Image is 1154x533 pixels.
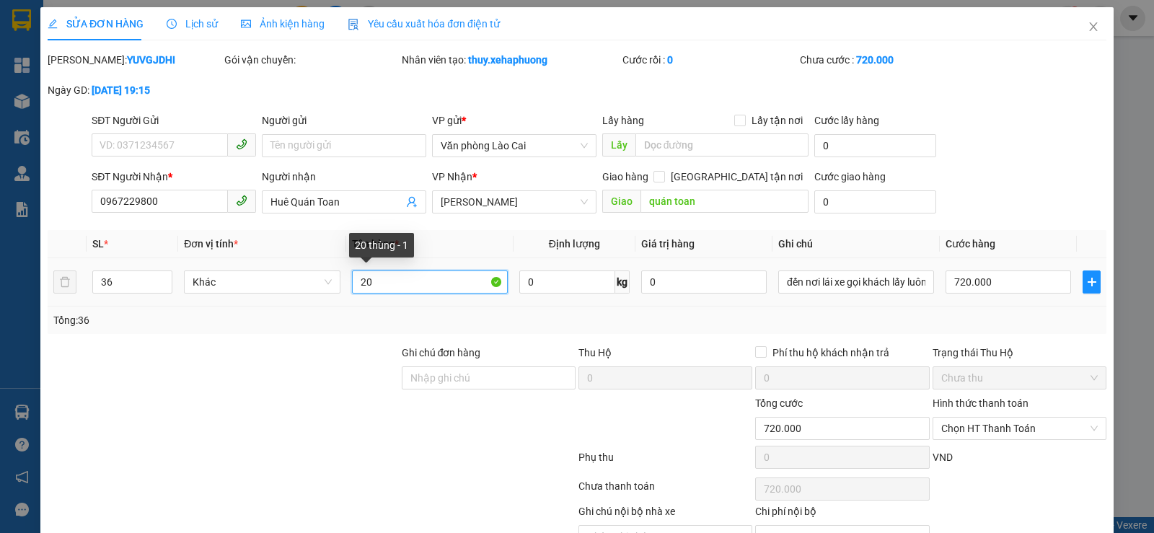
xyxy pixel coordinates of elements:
[352,270,508,294] input: VD: Bàn, Ghế
[48,18,144,30] span: SỬA ĐƠN HÀNG
[48,52,221,68] div: [PERSON_NAME]:
[767,345,895,361] span: Phí thu hộ khách nhận trả
[53,312,446,328] div: Tổng: 36
[53,270,76,294] button: delete
[241,19,251,29] span: picture
[941,418,1098,439] span: Chọn HT Thanh Toán
[615,270,630,294] span: kg
[946,238,995,250] span: Cước hàng
[602,190,640,213] span: Giao
[184,238,238,250] span: Đơn vị tính
[578,503,752,525] div: Ghi chú nội bộ nhà xe
[667,54,673,66] b: 0
[236,195,247,206] span: phone
[167,19,177,29] span: clock-circle
[262,169,426,185] div: Người nhận
[402,52,620,68] div: Nhân viên tạo:
[48,82,221,98] div: Ngày GD:
[167,18,218,30] span: Lịch sử
[602,115,644,126] span: Lấy hàng
[1083,276,1100,288] span: plus
[746,113,809,128] span: Lấy tận nơi
[402,347,481,358] label: Ghi chú đơn hàng
[92,169,256,185] div: SĐT Người Nhận
[933,345,1106,361] div: Trạng thái Thu Hộ
[856,54,894,66] b: 720.000
[262,113,426,128] div: Người gửi
[549,238,600,250] span: Định lượng
[236,138,247,150] span: phone
[814,115,879,126] label: Cước lấy hàng
[92,238,104,250] span: SL
[92,84,150,96] b: [DATE] 19:15
[1073,7,1114,48] button: Close
[348,18,500,30] span: Yêu cầu xuất hóa đơn điện tử
[933,451,953,463] span: VND
[577,449,754,475] div: Phụ thu
[814,134,936,157] input: Cước lấy hàng
[814,171,886,182] label: Cước giao hàng
[772,230,940,258] th: Ghi chú
[48,19,58,29] span: edit
[468,54,547,66] b: thuy.xehaphuong
[577,478,754,503] div: Chưa thanh toán
[941,367,1098,389] span: Chưa thu
[92,113,256,128] div: SĐT Người Gửi
[348,19,359,30] img: icon
[640,190,809,213] input: Dọc đường
[602,133,635,157] span: Lấy
[665,169,809,185] span: [GEOGRAPHIC_DATA] tận nơi
[432,113,596,128] div: VP gửi
[800,52,974,68] div: Chưa cước :
[1083,270,1101,294] button: plus
[441,135,588,157] span: Văn phòng Lào Cai
[193,271,331,293] span: Khác
[814,190,936,213] input: Cước giao hàng
[755,503,929,525] div: Chi phí nội bộ
[1088,21,1099,32] span: close
[578,347,612,358] span: Thu Hộ
[602,171,648,182] span: Giao hàng
[432,171,472,182] span: VP Nhận
[441,191,588,213] span: Quán Toan
[241,18,325,30] span: Ảnh kiện hàng
[224,52,398,68] div: Gói vận chuyển:
[622,52,796,68] div: Cước rồi :
[641,238,695,250] span: Giá trị hàng
[635,133,809,157] input: Dọc đường
[933,397,1029,409] label: Hình thức thanh toán
[778,270,934,294] input: Ghi Chú
[127,54,175,66] b: YUVGJDHI
[349,233,414,257] div: 20 thùng - 1
[402,366,576,389] input: Ghi chú đơn hàng
[406,196,418,208] span: user-add
[755,397,803,409] span: Tổng cước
